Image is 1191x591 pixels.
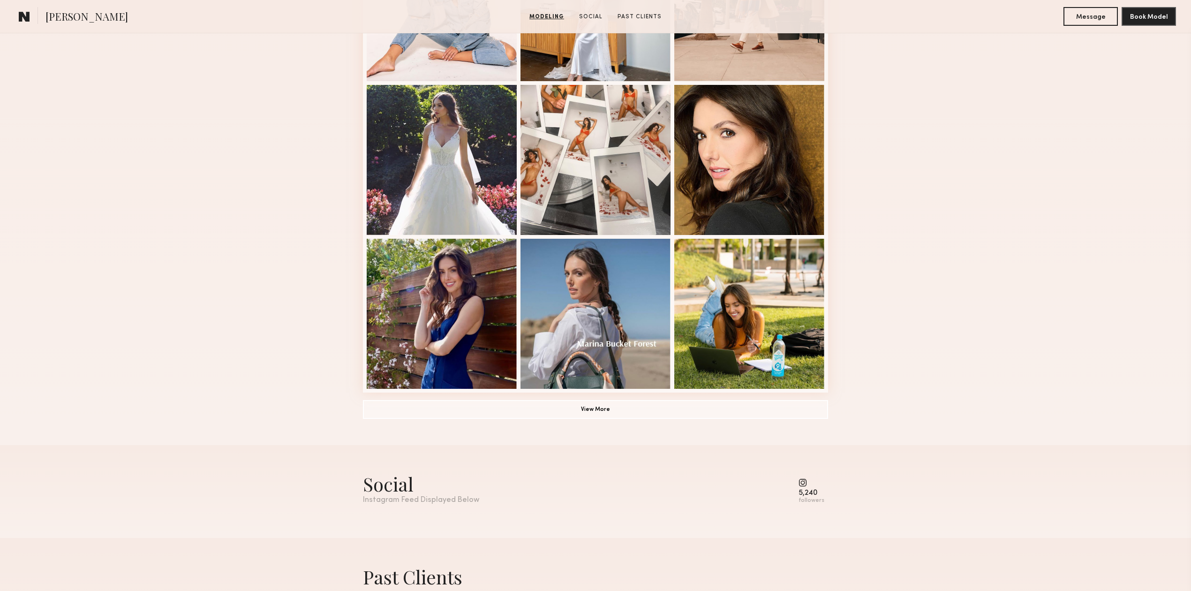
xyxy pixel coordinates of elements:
[799,490,824,497] div: 5,240
[1122,12,1176,20] a: Book Model
[363,400,828,419] button: View More
[45,9,128,26] span: [PERSON_NAME]
[1122,7,1176,26] button: Book Model
[575,13,606,21] a: Social
[526,13,568,21] a: Modeling
[363,471,479,496] div: Social
[1063,7,1118,26] button: Message
[614,13,665,21] a: Past Clients
[799,497,824,504] div: followers
[363,564,828,589] div: Past Clients
[363,496,479,504] div: Instagram Feed Displayed Below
